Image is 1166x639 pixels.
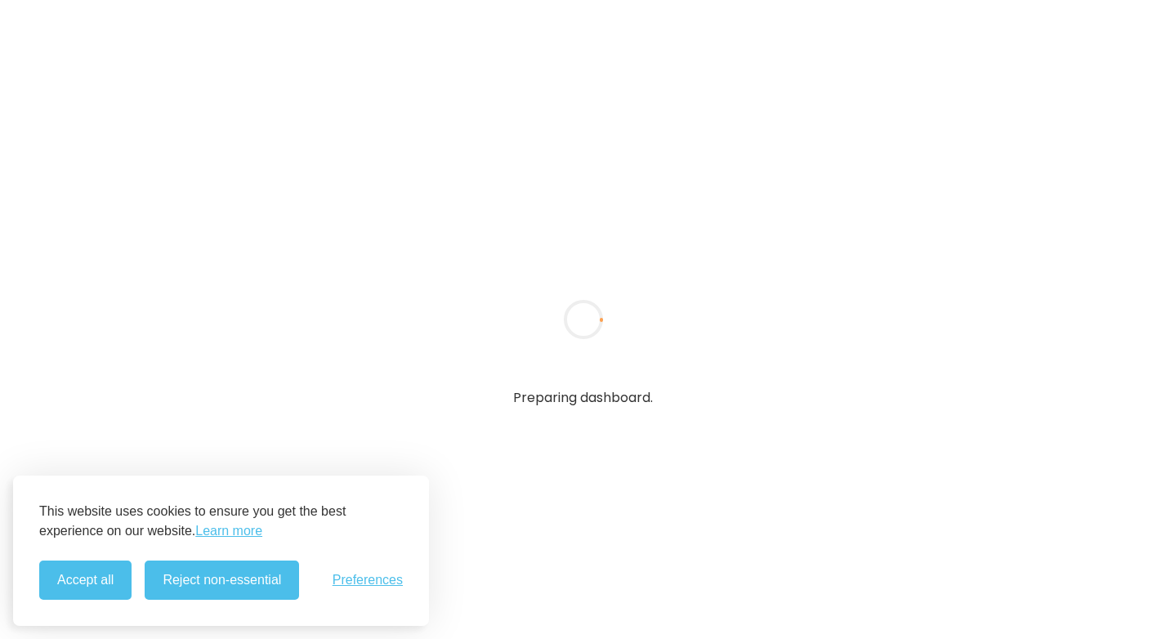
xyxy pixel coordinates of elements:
[500,375,666,421] div: Preparing dashboard.
[333,573,403,588] span: Preferences
[145,561,299,600] button: Reject non-essential
[39,561,132,600] button: Accept all cookies
[39,502,403,541] p: This website uses cookies to ensure you get the best experience on our website.
[195,521,262,541] a: Learn more
[333,573,403,588] button: Toggle preferences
